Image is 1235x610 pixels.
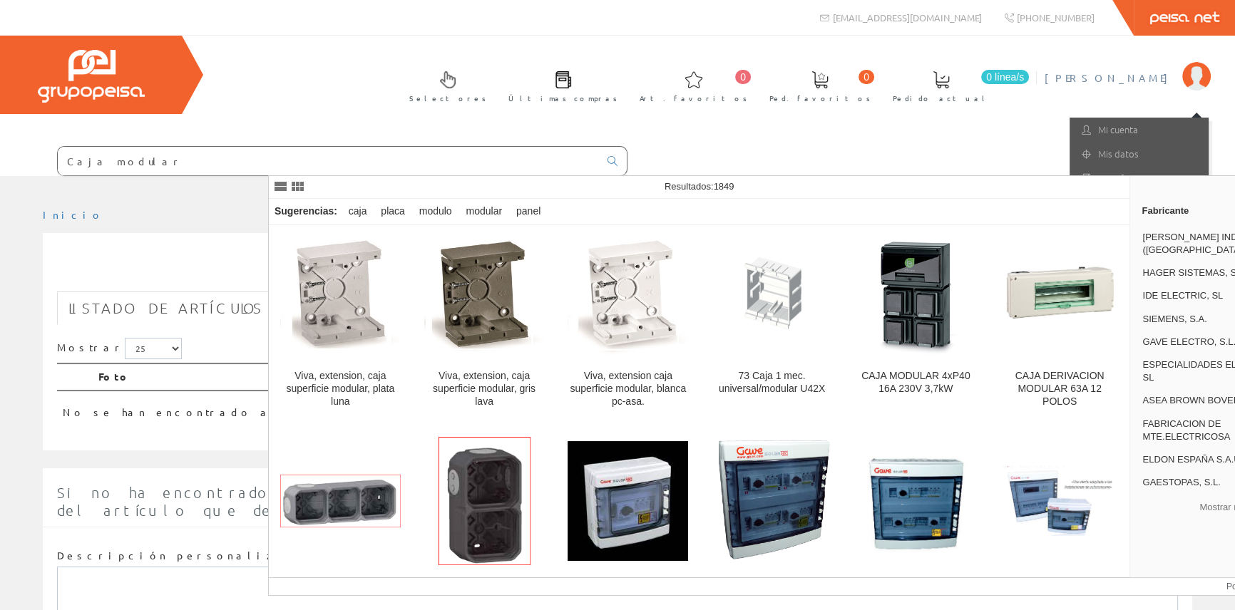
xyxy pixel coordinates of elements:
[712,370,832,396] div: 73 Caja 1 mec. universal/modular U42X
[981,70,1029,84] span: 0 línea/s
[508,91,617,105] span: Últimas compras
[511,199,546,224] div: panel
[1000,466,1120,536] img: Caja modular conex. pv 5mppt - 1str. fus 15A + prot.s II
[57,338,182,359] label: Mostrar
[856,370,976,396] div: CAJA MODULAR 4xP40 16A 230V 3,7kW
[568,441,688,562] img: Caja modular conexión pv-6mppt, 6 salida 1000v 25a 15a Gave
[712,234,832,354] img: 73 Caja 1 mec. universal/modular U42X
[1070,166,1209,190] a: Mis ofertas
[424,234,545,354] img: Viva, extension, caja superficie modular, gris lava
[38,50,145,103] img: Grupo Peisa
[269,202,340,222] div: Sugerencias:
[844,219,988,425] a: CAJA MODULAR 4xP40 16A 230V 3,7kW CAJA MODULAR 4xP40 16A 230V 3,7kW
[893,91,990,105] span: Pedido actual
[769,91,871,105] span: Ped. favoritos
[856,446,976,556] img: Caja Modular Conex.PV 3MPPT-2 Str Fus 15A + Prot SII Gave
[1000,370,1120,408] div: CAJA DERIVACION MODULAR 63A 12 POLOS
[556,219,700,425] a: Viva, extension caja superficie modular, blanca pc-asa. Viva, extension caja superficie modular, ...
[859,70,874,84] span: 0
[43,208,103,221] a: Inicio
[714,181,734,192] span: 1849
[413,219,556,425] a: Viva, extension, caja superficie modular, gris lava Viva, extension, caja superficie modular, gri...
[640,91,747,105] span: Art. favoritos
[269,219,412,425] a: Viva, extension, caja superficie modular, plata luna Viva, extension, caja superficie modular, pl...
[988,219,1132,425] a: CAJA DERIVACION MODULAR 63A 12 POLOS CAJA DERIVACION MODULAR 63A 12 POLOS
[57,391,1060,425] td: No se han encontrado artículos, pruebe con otra búsqueda
[125,338,182,359] select: Mostrar
[568,234,688,354] img: Viva, extension caja superficie modular, blanca pc-asa.
[1045,59,1211,73] a: [PERSON_NAME]
[460,199,508,224] div: modular
[1000,234,1120,354] img: CAJA DERIVACION MODULAR 63A 12 POLOS
[713,437,831,565] img: Caja Modular Conex. PV 4MPPT - 1Str.Fus 15A + Prot.S II
[280,475,401,527] img: Caja modular superficie 3 elementos H/V gris Plexo
[57,256,1178,284] h1: Caja modular conexión pv-gave
[93,363,1060,391] th: Foto
[409,91,486,105] span: Selectores
[280,234,401,354] img: Viva, extension, caja superficie modular, plata luna
[280,577,401,602] div: Caja modular superficie 3 elementos H/V gris Plexo
[568,370,688,408] div: Viva, extension caja superficie modular, blanca pc-asa.
[439,437,531,565] img: Caja modular superficie 2 elementos H/V gris Plexo
[494,59,625,111] a: Últimas compras
[280,370,401,408] div: Viva, extension, caja superficie modular, plata luna
[414,199,458,224] div: modulo
[57,549,310,563] label: Descripción personalizada
[856,234,976,354] img: CAJA MODULAR 4xP40 16A 230V 3,7kW
[1070,142,1209,166] a: Mis datos
[424,370,545,408] div: Viva, extension, caja superficie modular, gris lava
[833,11,982,24] span: [EMAIL_ADDRESS][DOMAIN_NAME]
[343,199,373,224] div: caja
[665,181,734,192] span: Resultados:
[735,70,751,84] span: 0
[57,484,1152,519] span: Si no ha encontrado algún artículo en nuestro catálogo introduzca aquí la cantidad y la descripci...
[57,291,275,325] a: Listado de artículos
[395,59,493,111] a: Selectores
[1070,118,1209,142] a: Mi cuenta
[375,199,410,224] div: placa
[424,577,545,602] div: Caja modular superficie 2 elementos H/V gris Plexo
[700,219,844,425] a: 73 Caja 1 mec. universal/modular U42X 73 Caja 1 mec. universal/modular U42X
[1045,71,1175,85] span: [PERSON_NAME]
[58,147,599,175] input: Buscar ...
[1017,11,1095,24] span: [PHONE_NUMBER]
